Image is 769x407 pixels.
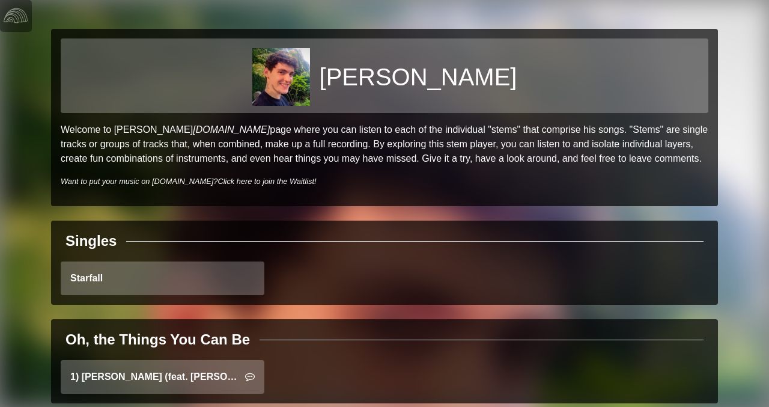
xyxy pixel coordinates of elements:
img: d089b13741c0b1aa9eef40b5f6d5beb0dce1686e108a5c965a2604fd2752dfba.jpg [252,48,310,106]
h1: [PERSON_NAME] [320,63,517,91]
a: Click here to join the Waitlist! [217,177,316,186]
a: Starfall [61,262,264,295]
img: logo-white-4c48a5e4bebecaebe01ca5a9d34031cfd3d4ef9ae749242e8c4bf12ef99f53e8.png [4,4,28,28]
div: Singles [65,230,117,252]
i: Want to put your music on [DOMAIN_NAME]? [61,177,317,186]
a: 1) [PERSON_NAME] (feat. [PERSON_NAME]) [61,360,264,394]
a: [DOMAIN_NAME] [193,124,270,135]
p: Welcome to [PERSON_NAME] page where you can listen to each of the individual "stems" that compris... [61,123,708,166]
div: Oh, the Things You Can Be [65,329,250,350]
